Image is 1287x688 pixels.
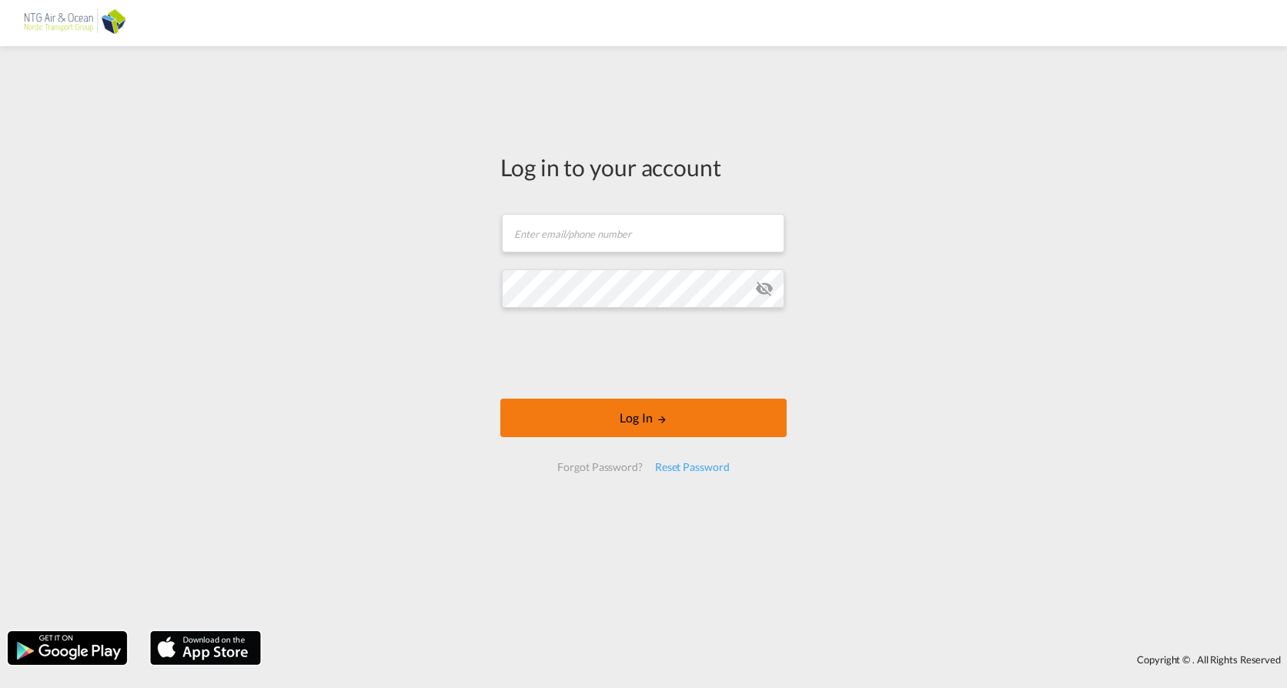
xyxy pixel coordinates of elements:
[149,630,262,666] img: apple.png
[500,399,787,437] button: LOGIN
[269,646,1287,673] div: Copyright © . All Rights Reserved
[755,279,774,298] md-icon: icon-eye-off
[551,453,648,481] div: Forgot Password?
[500,151,787,183] div: Log in to your account
[6,630,129,666] img: google.png
[649,453,736,481] div: Reset Password
[526,323,760,383] iframe: reCAPTCHA
[502,214,784,252] input: Enter email/phone number
[23,6,127,41] img: af31b1c0b01f11ecbc353f8e72265e29.png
